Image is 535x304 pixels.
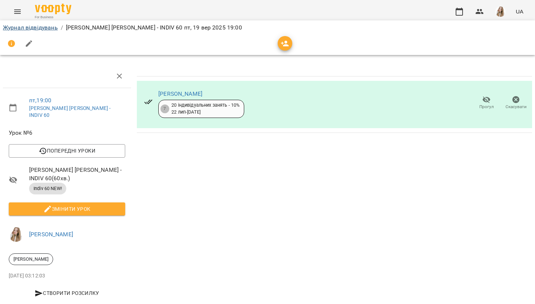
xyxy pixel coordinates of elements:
a: пт , 19:00 [29,97,51,104]
span: Урок №6 [9,129,125,137]
span: [PERSON_NAME] [PERSON_NAME] - INDIV 60 ( 60 хв. ) [29,166,125,183]
span: Indiv 60 NEW! [29,185,66,192]
button: UA [513,5,526,18]
nav: breadcrumb [3,23,532,32]
span: [PERSON_NAME] [9,256,53,262]
span: Попередні уроки [15,146,119,155]
p: [PERSON_NAME] [PERSON_NAME] - INDIV 60 пт, 19 вер 2025 19:00 [66,23,242,32]
p: [DATE] 03:12:03 [9,272,125,280]
a: [PERSON_NAME] [PERSON_NAME] - INDIV 60 [29,105,111,118]
span: For Business [35,15,71,20]
span: Створити розсилку [12,289,122,297]
button: Прогул [472,93,501,113]
img: fc43df1e16c3a0172d42df61c48c435b.jpeg [495,7,506,17]
button: Попередні уроки [9,144,125,157]
span: Змінити урок [15,205,119,213]
div: 7 [160,104,169,113]
a: [PERSON_NAME] [29,231,73,238]
button: Змінити урок [9,202,125,216]
div: [PERSON_NAME] [9,253,53,265]
div: 20 індивідуальних занять - 10% 22 лип - [DATE] [171,102,239,115]
button: Menu [9,3,26,20]
img: fc43df1e16c3a0172d42df61c48c435b.jpeg [9,227,23,242]
img: Voopty Logo [35,4,71,14]
span: Скасувати [506,104,527,110]
button: Створити розсилку [9,287,125,300]
li: / [61,23,63,32]
span: UA [516,8,523,15]
a: [PERSON_NAME] [158,90,202,97]
button: Скасувати [501,93,531,113]
span: Прогул [479,104,494,110]
a: Журнал відвідувань [3,24,58,31]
